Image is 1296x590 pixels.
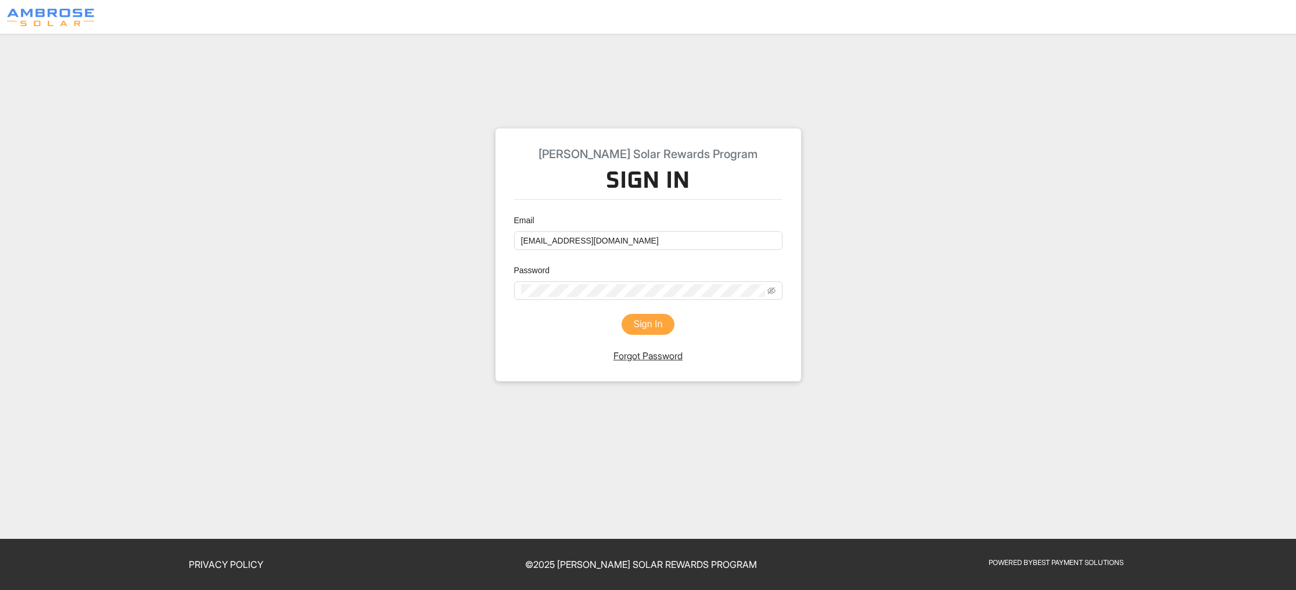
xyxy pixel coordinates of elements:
span: eye-invisible [767,287,776,295]
label: Password [514,264,558,277]
img: Program logo [7,9,94,26]
h5: [PERSON_NAME] Solar Rewards Program [514,147,782,161]
p: © 2025 [PERSON_NAME] Solar Rewards Program [440,557,841,571]
h3: Sign In [514,167,782,200]
a: Forgot Password [613,350,683,362]
input: Email [514,231,782,250]
label: Email [514,214,543,227]
button: Sign In [622,314,675,335]
a: Powered ByBest Payment Solutions [989,558,1123,567]
input: Password [521,284,765,297]
a: Privacy Policy [189,559,263,570]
